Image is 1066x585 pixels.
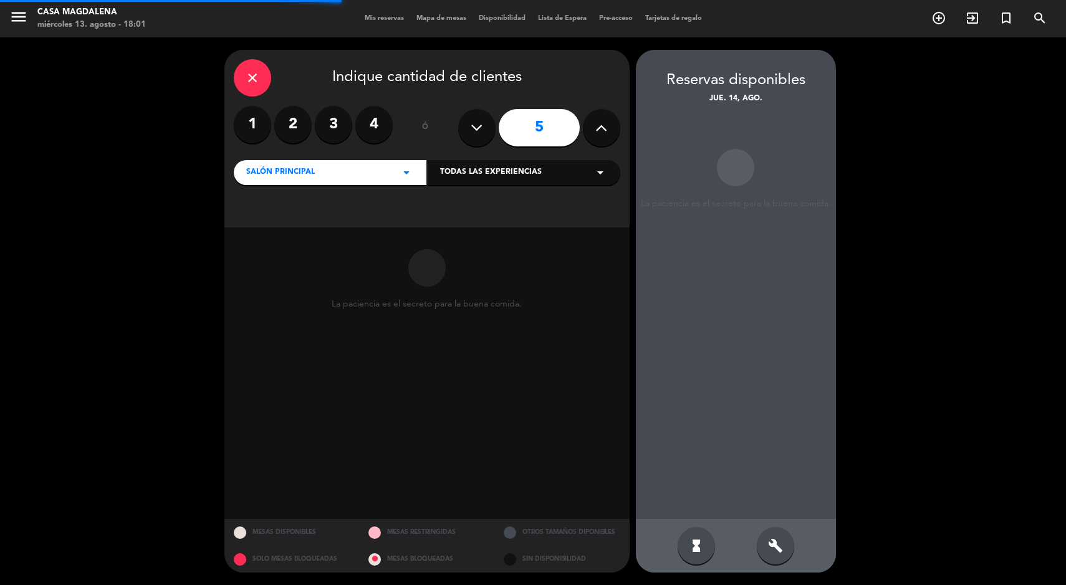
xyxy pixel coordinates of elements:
[246,166,315,179] span: Salón Principal
[224,546,360,573] div: SOLO MESAS BLOQUEADAS
[9,7,28,31] button: menu
[405,106,446,150] div: ó
[473,15,532,22] span: Disponibilidad
[37,6,146,19] div: Casa Magdalena
[399,165,414,180] i: arrow_drop_down
[332,299,522,310] div: La paciencia es el secreto para la buena comida.
[410,15,473,22] span: Mapa de mesas
[965,11,980,26] i: exit_to_app
[355,106,393,143] label: 4
[37,19,146,31] div: miércoles 13. agosto - 18:01
[224,519,360,546] div: MESAS DISPONIBLES
[636,93,836,105] div: jue. 14, ago.
[274,106,312,143] label: 2
[593,15,639,22] span: Pre-acceso
[245,70,260,85] i: close
[636,199,836,209] div: La paciencia es el secreto para la buena comida.
[9,7,28,26] i: menu
[494,519,630,546] div: OTROS TAMAÑOS DIPONIBLES
[494,546,630,573] div: SIN DISPONIBILIDAD
[999,11,1014,26] i: turned_in_not
[234,59,620,97] div: Indique cantidad de clientes
[593,165,608,180] i: arrow_drop_down
[636,69,836,93] div: Reservas disponibles
[768,538,783,553] i: build
[358,15,410,22] span: Mis reservas
[234,106,271,143] label: 1
[440,166,542,179] span: Todas las experiencias
[315,106,352,143] label: 3
[1032,11,1047,26] i: search
[639,15,708,22] span: Tarjetas de regalo
[359,546,494,573] div: MESAS BLOQUEADAS
[689,538,704,553] i: hourglass_full
[532,15,593,22] span: Lista de Espera
[359,519,494,546] div: MESAS RESTRINGIDAS
[931,11,946,26] i: add_circle_outline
